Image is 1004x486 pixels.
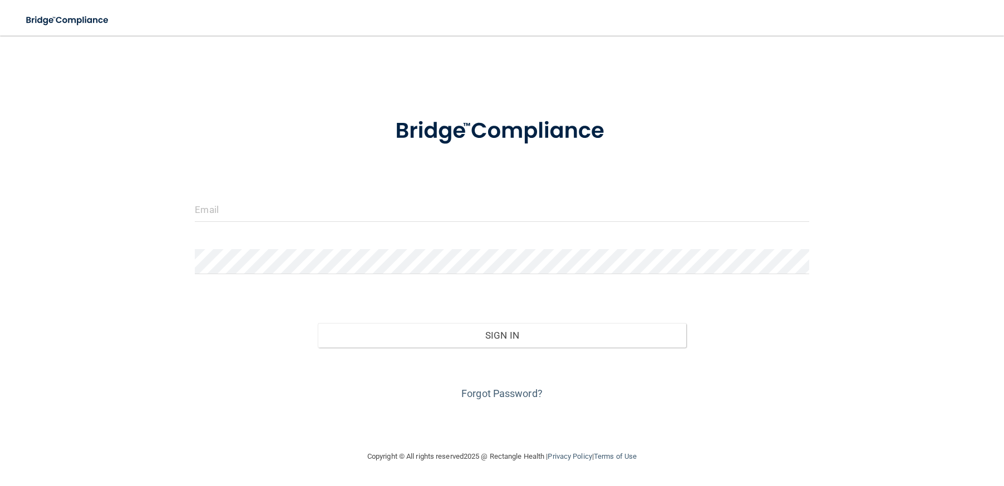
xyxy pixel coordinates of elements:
[299,439,705,474] div: Copyright © All rights reserved 2025 @ Rectangle Health | |
[17,9,119,32] img: bridge_compliance_login_screen.278c3ca4.svg
[461,388,543,399] a: Forgot Password?
[594,452,637,460] a: Terms of Use
[372,102,632,160] img: bridge_compliance_login_screen.278c3ca4.svg
[548,452,592,460] a: Privacy Policy
[195,197,809,222] input: Email
[318,323,686,348] button: Sign In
